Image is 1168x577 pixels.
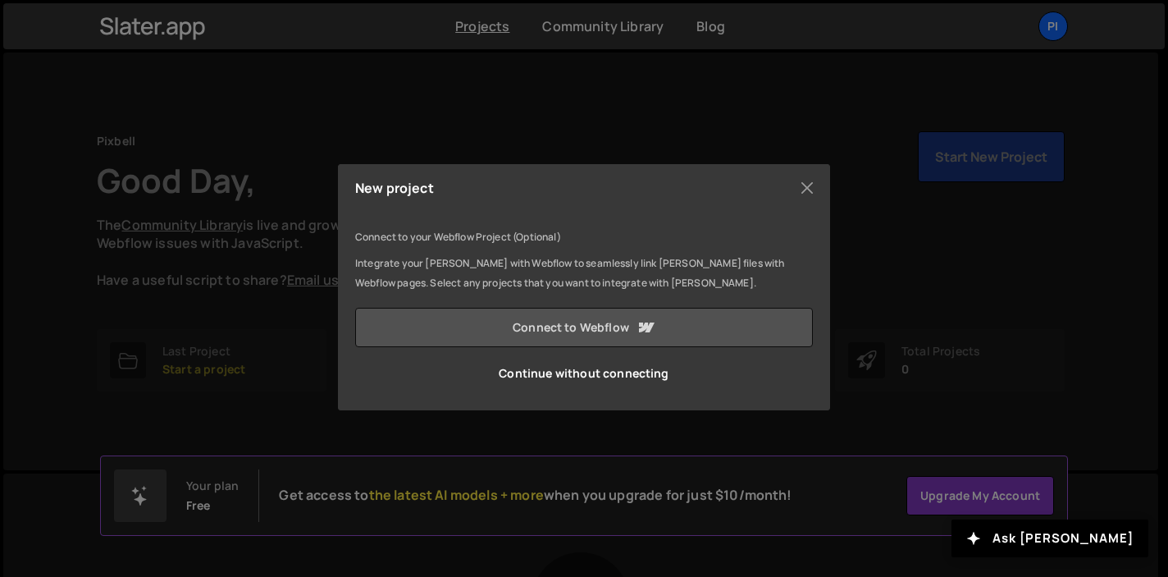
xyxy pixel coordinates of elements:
a: Continue without connecting [355,354,813,393]
button: Ask [PERSON_NAME] [951,520,1148,557]
h5: New project [355,181,434,195]
p: Integrate your [PERSON_NAME] with Webflow to seamlessly link [PERSON_NAME] files with Webflow pag... [355,254,813,293]
p: Connect to your Webflow Project (Optional) [355,227,813,247]
button: Close [795,176,819,200]
a: Connect to Webflow [355,308,813,347]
